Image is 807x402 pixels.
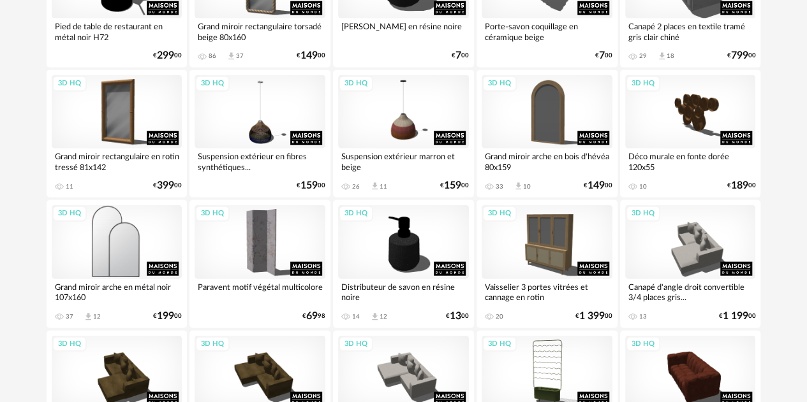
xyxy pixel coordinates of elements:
[482,336,517,352] div: 3D HQ
[195,148,325,174] div: Suspension extérieur en fibres synthétiques...
[209,52,216,60] div: 86
[66,183,73,190] div: 11
[584,182,612,190] div: € 00
[52,148,182,174] div: Grand miroir rectangulaire en rotin tressé 81x142
[300,52,318,60] span: 149
[496,183,503,190] div: 33
[482,18,612,44] div: Porte-savon coquillage en céramique beige
[333,70,474,197] a: 3D HQ Suspension extérieur marron et beige 26 Download icon 11 €15900
[370,182,380,191] span: Download icon
[66,313,73,320] div: 37
[153,52,182,60] div: € 00
[620,70,761,197] a: 3D HQ Déco murale en fonte dorée 120x55 10 €18900
[52,336,87,352] div: 3D HQ
[477,200,618,327] a: 3D HQ Vaisselier 3 portes vitrées et cannage en rotin 20 €1 39900
[657,52,667,61] span: Download icon
[157,182,174,190] span: 399
[626,336,660,352] div: 3D HQ
[339,336,373,352] div: 3D HQ
[639,313,647,320] div: 13
[440,182,469,190] div: € 00
[639,183,647,190] div: 10
[236,52,244,60] div: 37
[189,200,330,327] a: 3D HQ Paravent motif végétal multicolore €6998
[338,148,469,174] div: Suspension extérieur marron et beige
[189,70,330,197] a: 3D HQ Suspension extérieur en fibres synthétiques... €15900
[446,312,469,320] div: € 00
[722,312,748,320] span: 1 199
[727,182,755,190] div: € 00
[579,312,605,320] span: 1 399
[380,183,387,190] div: 11
[195,76,230,92] div: 3D HQ
[339,76,373,92] div: 3D HQ
[523,183,531,190] div: 10
[352,313,360,320] div: 14
[626,206,660,222] div: 3D HQ
[482,206,517,222] div: 3D HQ
[667,52,674,60] div: 18
[450,312,461,320] span: 13
[595,52,612,60] div: € 00
[84,312,93,322] span: Download icon
[625,18,756,44] div: Canapé 2 places en textile tramé gris clair chiné
[226,52,236,61] span: Download icon
[452,52,469,60] div: € 00
[444,182,461,190] span: 159
[153,182,182,190] div: € 00
[380,313,387,320] div: 12
[195,336,230,352] div: 3D HQ
[297,52,325,60] div: € 00
[52,76,87,92] div: 3D HQ
[302,312,325,320] div: € 98
[482,148,612,174] div: Grand miroir arche en bois d'hévéa 80x159
[625,279,756,305] div: Canapé d'angle droit convertible 3/4 places gris...
[338,279,469,305] div: Distributeur de savon en résine noire
[52,206,87,222] div: 3D HQ
[482,76,517,92] div: 3D HQ
[153,312,182,320] div: € 00
[625,148,756,174] div: Déco murale en fonte dorée 120x55
[339,206,373,222] div: 3D HQ
[300,182,318,190] span: 159
[47,70,188,197] a: 3D HQ Grand miroir rectangulaire en rotin tressé 81x142 11 €39900
[297,182,325,190] div: € 00
[626,76,660,92] div: 3D HQ
[195,18,325,44] div: Grand miroir rectangulaire torsadé beige 80x160
[352,183,360,190] div: 26
[514,182,523,191] span: Download icon
[482,279,612,305] div: Vaisselier 3 portes vitrées et cannage en rotin
[599,52,605,60] span: 7
[52,279,182,305] div: Grand miroir arche en métal noir 107x160
[455,52,461,60] span: 7
[730,52,748,60] span: 799
[588,182,605,190] span: 149
[195,206,230,222] div: 3D HQ
[639,52,647,60] div: 29
[338,18,469,44] div: [PERSON_NAME] en résine noire
[620,200,761,327] a: 3D HQ Canapé d'angle droit convertible 3/4 places gris... 13 €1 19900
[195,279,325,305] div: Paravent motif végétal multicolore
[496,313,503,320] div: 20
[52,18,182,44] div: Pied de table de restaurant en métal noir H72
[575,312,612,320] div: € 00
[47,200,188,327] a: 3D HQ Grand miroir arche en métal noir 107x160 37 Download icon 12 €19900
[370,312,380,322] span: Download icon
[477,70,618,197] a: 3D HQ Grand miroir arche en bois d'hévéa 80x159 33 Download icon 10 €14900
[93,313,101,320] div: 12
[306,312,318,320] span: 69
[333,200,474,327] a: 3D HQ Distributeur de savon en résine noire 14 Download icon 12 €1300
[718,312,755,320] div: € 00
[157,52,174,60] span: 299
[727,52,755,60] div: € 00
[157,312,174,320] span: 199
[730,182,748,190] span: 189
